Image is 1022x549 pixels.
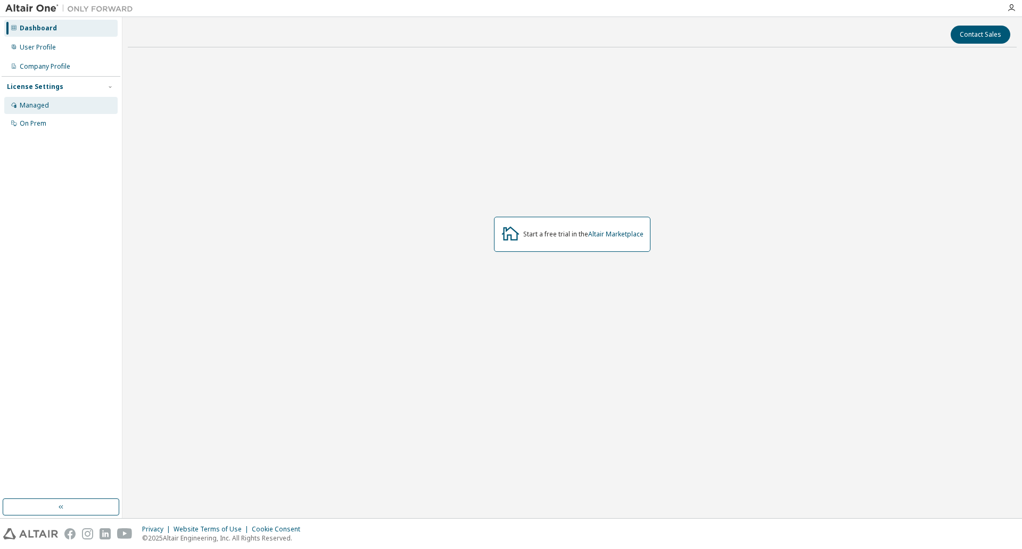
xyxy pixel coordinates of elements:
[20,62,70,71] div: Company Profile
[3,528,58,539] img: altair_logo.svg
[64,528,76,539] img: facebook.svg
[142,534,307,543] p: © 2025 Altair Engineering, Inc. All Rights Reserved.
[20,101,49,110] div: Managed
[100,528,111,539] img: linkedin.svg
[5,3,138,14] img: Altair One
[951,26,1010,44] button: Contact Sales
[20,43,56,52] div: User Profile
[117,528,133,539] img: youtube.svg
[523,230,644,239] div: Start a free trial in the
[20,24,57,32] div: Dashboard
[7,83,63,91] div: License Settings
[588,230,644,239] a: Altair Marketplace
[20,119,46,128] div: On Prem
[142,525,174,534] div: Privacy
[252,525,307,534] div: Cookie Consent
[174,525,252,534] div: Website Terms of Use
[82,528,93,539] img: instagram.svg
